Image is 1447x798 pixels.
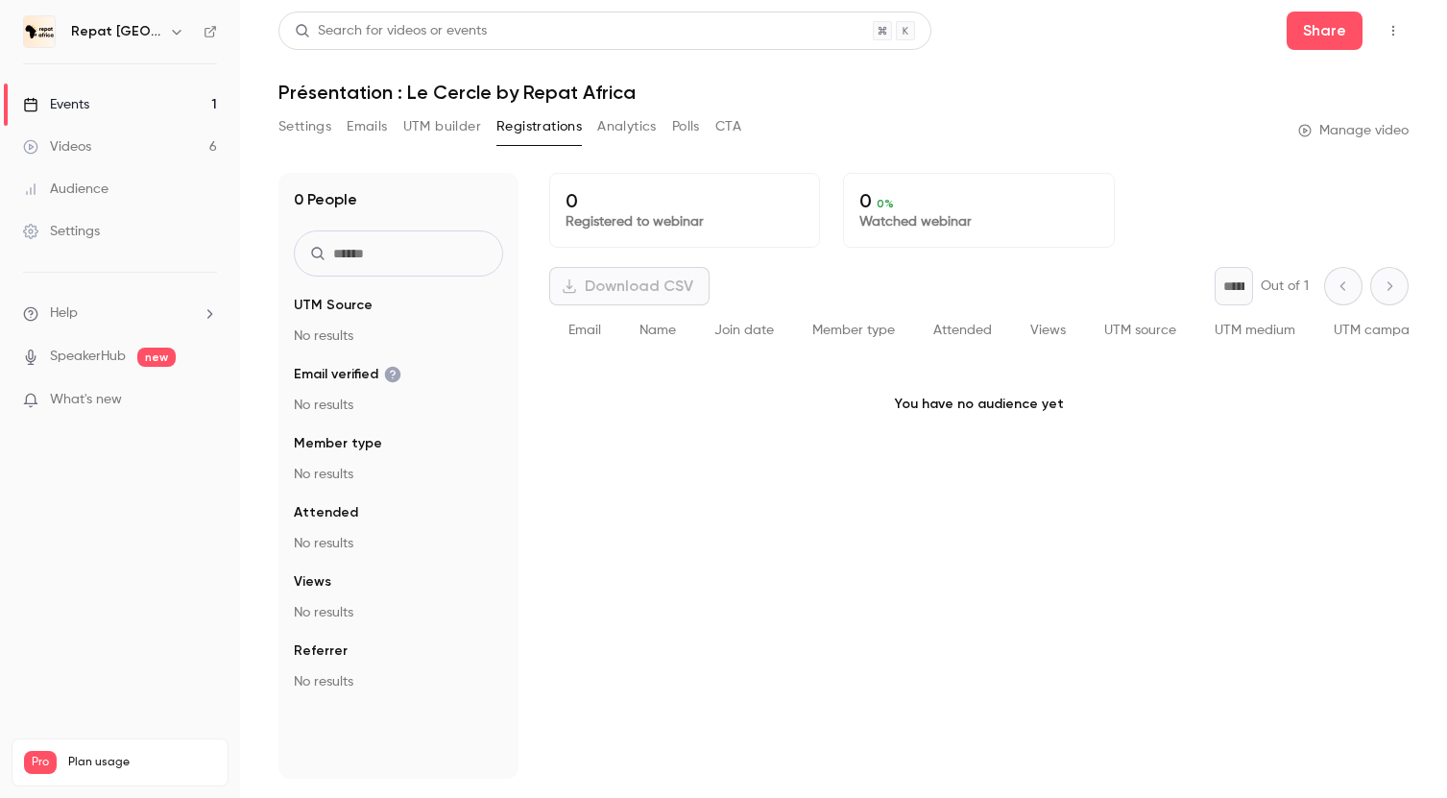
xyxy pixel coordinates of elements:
[859,212,1097,231] p: Watched webinar
[50,390,122,410] span: What's new
[294,503,358,522] span: Attended
[294,465,503,484] p: No results
[1261,277,1309,296] p: Out of 1
[347,111,387,142] button: Emails
[877,197,894,210] span: 0 %
[1298,121,1409,140] a: Manage video
[294,534,503,553] p: No results
[549,356,1409,452] p: You have no audience yet
[24,751,57,774] span: Pro
[23,180,109,199] div: Audience
[278,111,331,142] button: Settings
[1030,324,1066,337] span: Views
[1334,324,1429,337] span: UTM campaign
[1104,324,1176,337] span: UTM source
[50,303,78,324] span: Help
[50,347,126,367] a: SpeakerHub
[294,188,357,211] h1: 0 People
[23,303,217,324] li: help-dropdown-opener
[715,111,741,142] button: CTA
[294,603,503,622] p: No results
[23,137,91,157] div: Videos
[294,396,503,415] p: No results
[403,111,481,142] button: UTM builder
[566,212,804,231] p: Registered to webinar
[812,324,895,337] span: Member type
[294,672,503,691] p: No results
[294,296,373,315] span: UTM Source
[566,189,804,212] p: 0
[639,324,676,337] span: Name
[137,348,176,367] span: new
[859,189,1097,212] p: 0
[24,16,55,47] img: Repat Africa
[295,21,487,41] div: Search for videos or events
[71,22,161,41] h6: Repat [GEOGRAPHIC_DATA]
[714,324,774,337] span: Join date
[294,434,382,453] span: Member type
[294,326,503,346] p: No results
[278,81,1409,104] h1: Présentation : Le Cercle by Repat Africa
[294,296,503,691] section: facet-groups
[496,111,582,142] button: Registrations
[597,111,657,142] button: Analytics
[672,111,700,142] button: Polls
[294,641,348,661] span: Referrer
[933,324,992,337] span: Attended
[23,222,100,241] div: Settings
[1287,12,1363,50] button: Share
[1215,324,1295,337] span: UTM medium
[294,365,401,384] span: Email verified
[568,324,601,337] span: Email
[294,572,331,592] span: Views
[68,755,216,770] span: Plan usage
[23,95,89,114] div: Events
